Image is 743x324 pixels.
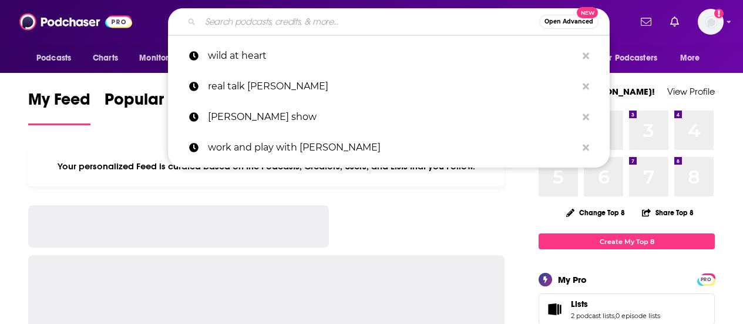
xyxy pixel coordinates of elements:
img: Podchaser - Follow, Share and Rate Podcasts [19,11,132,33]
a: real talk [PERSON_NAME] [168,71,610,102]
a: [PERSON_NAME] show [168,102,610,132]
a: Lists [571,299,660,309]
div: Your personalized Feed is curated based on the Podcasts, Creators, Users, and Lists that you Follow. [28,146,505,186]
a: Popular Feed [105,89,204,125]
button: Share Top 8 [641,201,694,224]
span: My Feed [28,89,90,116]
button: open menu [672,47,715,69]
span: For Podcasters [601,50,657,66]
a: Show notifications dropdown [636,12,656,32]
a: My Feed [28,89,90,125]
a: Charts [85,47,125,69]
button: Open AdvancedNew [539,15,599,29]
span: , [614,312,616,320]
span: New [577,7,598,18]
span: Lists [571,299,588,309]
a: Create My Top 8 [539,233,715,249]
button: open menu [131,47,196,69]
a: 2 podcast lists [571,312,614,320]
button: open menu [28,47,86,69]
a: View Profile [667,86,715,97]
a: Show notifications dropdown [665,12,684,32]
input: Search podcasts, credits, & more... [200,12,539,31]
span: Monitoring [139,50,181,66]
a: Lists [543,301,566,318]
span: Open Advanced [544,19,593,25]
span: Popular Feed [105,89,204,116]
button: open menu [593,47,674,69]
a: PRO [699,275,713,283]
span: More [680,50,700,66]
p: real talk rachel awtrey [208,71,577,102]
button: Show profile menu [698,9,724,35]
img: User Profile [698,9,724,35]
p: wild at heart [208,41,577,71]
svg: Add a profile image [714,9,724,18]
span: Charts [93,50,118,66]
a: wild at heart [168,41,610,71]
p: dave ramsey show [208,102,577,132]
p: work and play with nancy [208,132,577,163]
span: Logged in as WPubPR1 [698,9,724,35]
span: PRO [699,275,713,284]
a: work and play with [PERSON_NAME] [168,132,610,163]
span: Podcasts [36,50,71,66]
button: Change Top 8 [559,205,632,220]
div: Search podcasts, credits, & more... [168,8,610,35]
div: My Pro [558,274,587,285]
a: 0 episode lists [616,312,660,320]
